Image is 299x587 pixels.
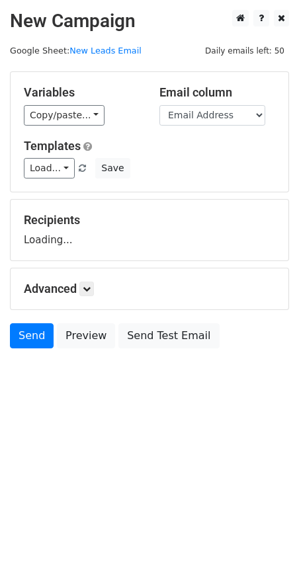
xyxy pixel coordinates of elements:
a: Templates [24,139,81,153]
a: Daily emails left: 50 [200,46,289,56]
small: Google Sheet: [10,46,142,56]
a: Copy/paste... [24,105,105,126]
h5: Recipients [24,213,275,227]
a: Send Test Email [118,323,219,348]
div: Loading... [24,213,275,247]
a: New Leads Email [69,46,142,56]
h5: Email column [159,85,275,100]
a: Send [10,323,54,348]
h5: Variables [24,85,140,100]
h5: Advanced [24,282,275,296]
span: Daily emails left: 50 [200,44,289,58]
button: Save [95,158,130,178]
a: Load... [24,158,75,178]
h2: New Campaign [10,10,289,32]
a: Preview [57,323,115,348]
